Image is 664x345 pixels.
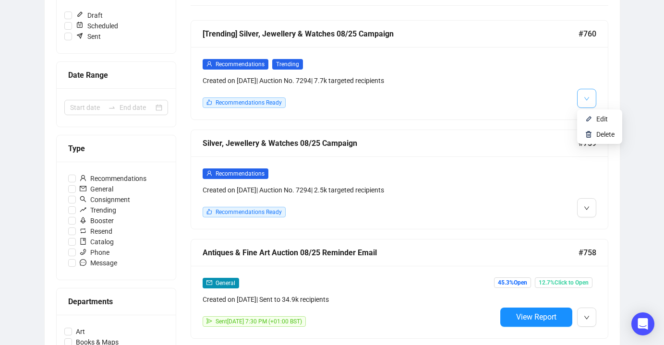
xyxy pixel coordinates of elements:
span: like [206,209,212,214]
span: Recommendations [216,61,265,68]
span: Sent [DATE] 7:30 PM (+01:00 BST) [216,318,302,325]
div: Created on [DATE] | Sent to 34.9k recipients [203,294,496,305]
span: 12.7% Click to Open [535,277,592,288]
span: Delete [596,131,615,138]
div: Open Intercom Messenger [631,312,654,335]
div: [Trending] Silver, Jewellery & Watches 08/25 Campaign [203,28,579,40]
div: Created on [DATE] | Auction No. 7294 | 2.5k targeted recipients [203,185,496,195]
span: down [584,205,590,211]
span: user [206,61,212,67]
span: Draft [72,10,107,21]
span: retweet [80,227,86,234]
span: Recommendations Ready [216,99,282,106]
span: Booster [76,215,118,226]
a: Silver, Jewellery & Watches 08/25 Campaign#759userRecommendationsCreated on [DATE]| Auction No. 7... [191,130,608,229]
span: Trending [272,59,303,70]
span: user [80,175,86,181]
div: Antiques & Fine Art Auction 08/25 Reminder Email [203,247,579,259]
span: 45.3% Open [494,277,531,288]
span: Scheduled [72,21,122,31]
span: Recommendations [76,173,150,184]
span: send [206,318,212,324]
span: #758 [579,247,596,259]
input: Start date [70,102,104,113]
div: Departments [68,296,164,308]
a: [Trending] Silver, Jewellery & Watches 08/25 Campaign#760userRecommendationsTrendingCreated on [D... [191,20,608,120]
span: Sent [72,31,105,42]
a: Antiques & Fine Art Auction 08/25 Reminder Email#758mailGeneralCreated on [DATE]| Sent to 34.9k r... [191,239,608,339]
span: Consignment [76,194,134,205]
span: mail [80,185,86,192]
img: svg+xml;base64,PHN2ZyB4bWxucz0iaHR0cDovL3d3dy53My5vcmcvMjAwMC9zdmciIHhtbG5zOnhsaW5rPSJodHRwOi8vd3... [585,115,592,123]
span: book [80,238,86,245]
div: Type [68,143,164,155]
span: Recommendations Ready [216,209,282,215]
span: to [108,104,116,111]
img: svg+xml;base64,PHN2ZyB4bWxucz0iaHR0cDovL3d3dy53My5vcmcvMjAwMC9zdmciIHhtbG5zOnhsaW5rPSJodHRwOi8vd3... [585,131,592,138]
span: rise [80,206,86,213]
span: Trending [76,205,120,215]
div: Date Range [68,69,164,81]
span: swap-right [108,104,116,111]
div: Created on [DATE] | Auction No. 7294 | 7.7k targeted recipients [203,75,496,86]
input: End date [120,102,154,113]
span: #760 [579,28,596,40]
span: Recommendations [216,170,265,177]
span: Edit [596,115,608,123]
span: Art [72,326,89,337]
span: Catalog [76,237,118,247]
span: General [76,184,117,194]
span: mail [206,280,212,286]
span: down [584,96,590,102]
span: Resend [76,226,116,237]
span: phone [80,249,86,255]
span: Phone [76,247,113,258]
span: down [584,315,590,321]
span: search [80,196,86,202]
span: message [80,259,86,266]
span: View Report [516,312,556,321]
div: Silver, Jewellery & Watches 08/25 Campaign [203,137,579,149]
span: Message [76,258,121,268]
button: View Report [500,308,572,327]
span: rocket [80,217,86,224]
span: user [206,170,212,176]
span: like [206,99,212,105]
span: General [216,280,235,286]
